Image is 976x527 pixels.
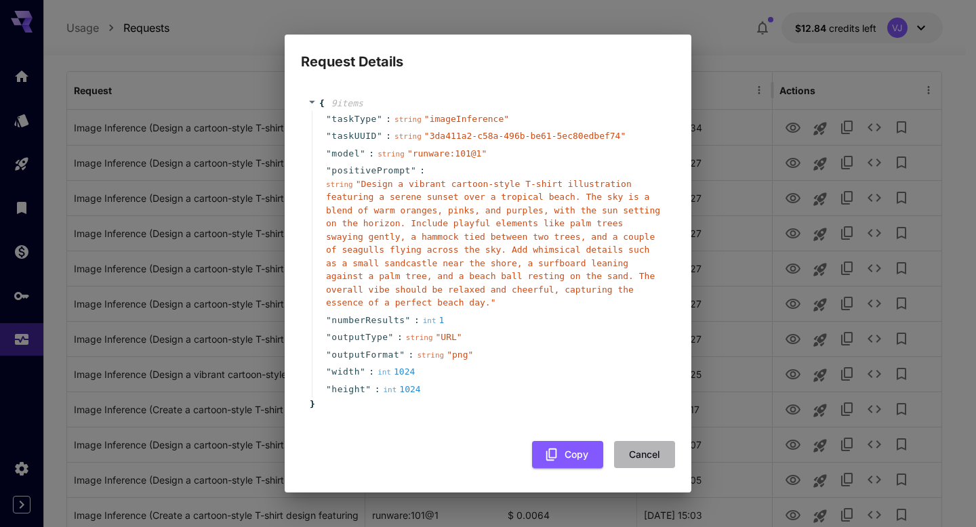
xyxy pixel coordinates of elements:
span: taskType [331,112,377,126]
span: " [411,165,416,175]
span: " [326,384,331,394]
span: height [331,383,365,396]
span: " 3da411a2-c58a-496b-be61-5ec80edbef74 " [424,131,626,141]
span: { [319,97,325,110]
span: " png " [447,350,473,360]
span: : [369,147,374,161]
span: string [378,150,405,159]
span: " [326,315,331,325]
span: " Design a vibrant cartoon-style T-shirt illustration featuring a serene sunset over a tropical b... [326,179,660,308]
span: : [397,331,403,344]
span: " [377,114,382,124]
span: taskUUID [331,129,377,143]
span: outputFormat [331,348,399,362]
span: : [409,348,414,362]
div: 1024 [378,365,415,379]
span: " [405,315,411,325]
span: " [365,384,371,394]
h2: Request Details [285,35,691,72]
span: " [377,131,382,141]
span: " [326,131,331,141]
span: string [417,351,444,360]
span: model [331,147,360,161]
button: Copy [532,441,603,469]
span: outputType [331,331,388,344]
span: " URL " [436,332,462,342]
span: : [414,314,420,327]
span: } [308,398,315,411]
div: 1 [423,314,445,327]
span: string [394,132,422,141]
span: string [406,333,433,342]
span: : [386,112,391,126]
span: " [326,165,331,175]
span: : [386,129,391,143]
button: Cancel [614,441,675,469]
span: " imageInference " [424,114,509,124]
span: int [383,385,396,394]
span: width [331,365,360,379]
span: positivePrompt [331,164,411,177]
span: " [326,148,331,159]
span: " runware:101@1 " [407,148,487,159]
span: : [375,383,380,396]
span: " [360,366,365,377]
span: : [369,365,374,379]
span: " [326,114,331,124]
span: " [326,366,331,377]
span: " [388,332,394,342]
span: string [394,115,422,124]
span: string [326,180,353,189]
span: " [360,148,365,159]
span: " [326,332,331,342]
span: int [378,368,391,377]
span: numberResults [331,314,405,327]
span: " [326,350,331,360]
span: 9 item s [331,98,363,108]
span: " [399,350,405,360]
span: int [423,316,436,325]
div: 1024 [383,383,420,396]
span: : [420,164,425,177]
